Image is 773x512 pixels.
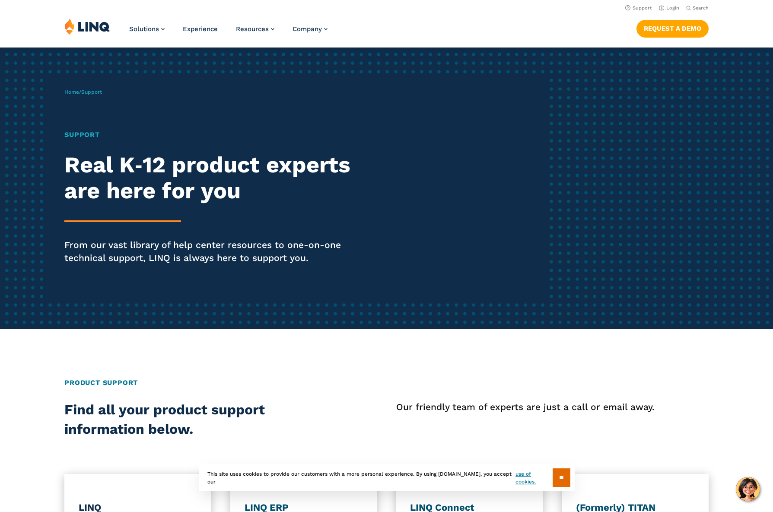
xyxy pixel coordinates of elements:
[64,89,79,95] a: Home
[64,130,362,140] h1: Support
[636,18,709,37] nav: Button Navigation
[64,239,362,264] p: From our vast library of help center resources to one-on-one technical support, LINQ is always he...
[183,25,218,33] a: Experience
[236,25,274,33] a: Resources
[515,470,552,486] a: use of cookies.
[64,378,709,388] h2: Product Support
[625,5,652,11] a: Support
[64,400,321,439] h2: Find all your product support information below.
[64,18,110,35] img: LINQ | K‑12 Software
[81,89,102,95] span: Support
[64,152,362,204] h2: Real K‑12 product experts are here for you
[129,25,165,33] a: Solutions
[693,5,709,11] span: Search
[129,25,159,33] span: Solutions
[736,477,760,501] button: Hello, have a question? Let’s chat.
[64,89,102,95] span: /
[659,5,679,11] a: Login
[686,5,709,11] button: Open Search Bar
[129,18,328,47] nav: Primary Navigation
[636,20,709,37] a: Request a Demo
[199,464,575,491] div: This site uses cookies to provide our customers with a more personal experience. By using [DOMAIN...
[236,25,269,33] span: Resources
[396,400,709,414] p: Our friendly team of experts are just a call or email away.
[293,25,322,33] span: Company
[293,25,328,33] a: Company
